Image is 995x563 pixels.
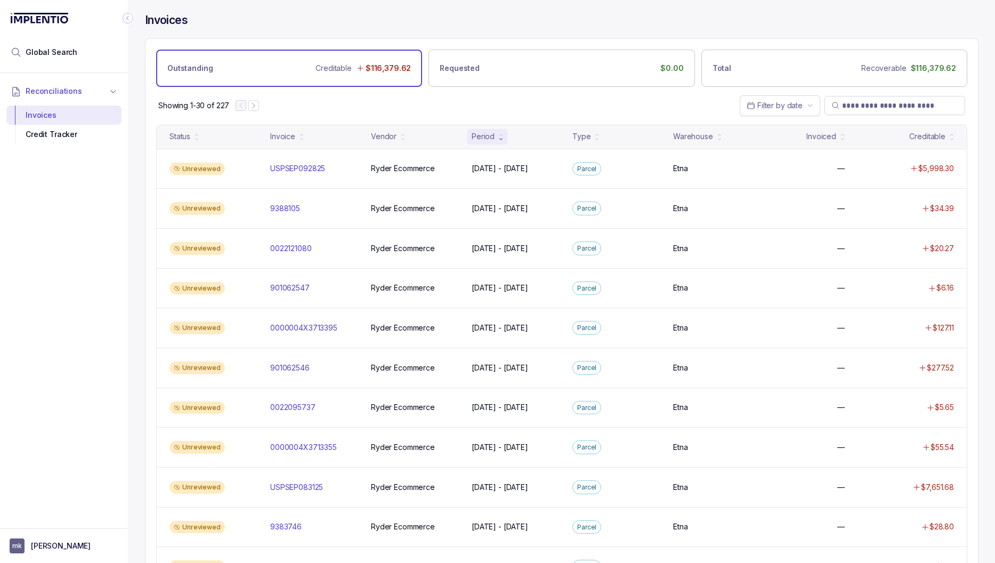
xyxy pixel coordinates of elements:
[472,283,528,293] p: [DATE] - [DATE]
[169,401,225,414] div: Unreviewed
[472,243,528,254] p: [DATE] - [DATE]
[270,203,300,214] p: 9388105
[26,47,77,58] span: Global Search
[837,203,845,214] p: —
[169,202,225,215] div: Unreviewed
[673,203,687,214] p: Etna
[122,12,134,25] div: Collapse Icon
[577,323,596,333] p: Parcel
[270,521,302,532] p: 9383746
[933,323,954,333] p: $127.11
[371,521,435,532] p: Ryder Ecommerce
[806,131,836,142] div: Invoiced
[837,163,845,174] p: —
[472,482,528,493] p: [DATE] - [DATE]
[577,243,596,254] p: Parcel
[158,100,229,111] p: Showing 1-30 of 227
[10,538,25,553] span: User initials
[270,323,337,333] p: 0000004X3713395
[371,203,435,214] p: Ryder Ecommerce
[472,402,528,413] p: [DATE] - [DATE]
[837,402,845,413] p: —
[270,402,316,413] p: 0022095737
[371,283,435,293] p: Ryder Ecommerce
[472,442,528,453] p: [DATE] - [DATE]
[927,363,954,373] p: $277.52
[371,163,435,174] p: Ryder Ecommerce
[169,163,225,175] div: Unreviewed
[673,323,687,333] p: Etna
[371,243,435,254] p: Ryder Ecommerce
[577,522,596,533] p: Parcel
[472,163,528,174] p: [DATE] - [DATE]
[472,203,528,214] p: [DATE] - [DATE]
[577,203,596,214] p: Parcel
[757,101,803,110] span: Filter by date
[31,541,91,551] p: [PERSON_NAME]
[837,363,845,373] p: —
[371,482,435,493] p: Ryder Ecommerce
[837,243,845,254] p: —
[169,282,225,295] div: Unreviewed
[15,106,113,125] div: Invoices
[270,363,310,373] p: 901062546
[911,63,956,74] p: $116,379.62
[837,323,845,333] p: —
[167,63,213,74] p: Outstanding
[371,131,397,142] div: Vendor
[931,442,954,453] p: $55.54
[15,125,113,144] div: Credit Tracker
[472,521,528,532] p: [DATE] - [DATE]
[371,363,435,373] p: Ryder Ecommerce
[169,441,225,454] div: Unreviewed
[673,131,713,142] div: Warehouse
[145,13,188,28] h4: Invoices
[472,323,528,333] p: [DATE] - [DATE]
[673,243,687,254] p: Etna
[169,242,225,255] div: Unreviewed
[270,482,323,493] p: USPSEP083125
[577,164,596,174] p: Parcel
[861,63,906,74] p: Recoverable
[577,283,596,294] p: Parcel
[837,521,845,532] p: —
[713,63,731,74] p: Total
[673,521,687,532] p: Etna
[909,131,945,142] div: Creditable
[371,323,435,333] p: Ryder Ecommerce
[6,103,122,147] div: Reconciliations
[6,79,122,103] button: Reconciliations
[837,283,845,293] p: —
[673,283,687,293] p: Etna
[169,481,225,494] div: Unreviewed
[270,163,325,174] p: USPSEP092825
[935,402,954,413] p: $5.65
[660,63,683,74] p: $0.00
[371,402,435,413] p: Ryder Ecommerce
[747,100,803,111] search: Date Range Picker
[158,100,229,111] div: Remaining page entries
[270,283,310,293] p: 901062547
[577,363,596,373] p: Parcel
[472,363,528,373] p: [DATE] - [DATE]
[472,131,495,142] div: Period
[921,482,954,493] p: $7,651.68
[26,86,82,96] span: Reconciliations
[673,163,687,174] p: Etna
[837,482,845,493] p: —
[577,482,596,493] p: Parcel
[837,442,845,453] p: —
[366,63,411,74] p: $116,379.62
[572,131,590,142] div: Type
[169,321,225,334] div: Unreviewed
[270,442,337,453] p: 0000004X3713355
[270,243,312,254] p: 0022121080
[673,363,687,373] p: Etna
[740,95,820,116] button: Date Range Picker
[929,521,954,532] p: $28.80
[930,203,954,214] p: $34.39
[371,442,435,453] p: Ryder Ecommerce
[316,63,352,74] p: Creditable
[936,283,954,293] p: $6.16
[169,361,225,374] div: Unreviewed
